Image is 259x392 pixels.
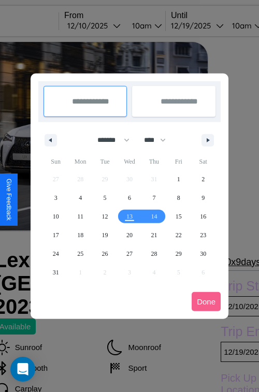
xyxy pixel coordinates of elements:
[200,226,206,244] span: 23
[117,226,141,244] button: 20
[166,153,191,170] span: Fri
[117,244,141,263] button: 27
[176,244,182,263] span: 29
[104,188,107,207] span: 5
[166,244,191,263] button: 29
[68,244,92,263] button: 25
[44,188,68,207] button: 3
[192,292,221,311] button: Done
[68,207,92,226] button: 11
[191,207,215,226] button: 16
[202,170,205,188] span: 2
[151,226,157,244] span: 21
[166,170,191,188] button: 1
[117,188,141,207] button: 6
[77,207,83,226] span: 11
[142,244,166,263] button: 28
[191,226,215,244] button: 23
[177,170,180,188] span: 1
[53,263,59,282] span: 31
[152,188,155,207] span: 7
[191,188,215,207] button: 9
[44,153,68,170] span: Sun
[44,244,68,263] button: 24
[191,244,215,263] button: 30
[53,207,59,226] span: 10
[77,226,83,244] span: 18
[126,207,133,226] span: 13
[93,226,117,244] button: 19
[128,188,131,207] span: 6
[53,226,59,244] span: 17
[102,244,108,263] span: 26
[44,207,68,226] button: 10
[151,207,157,226] span: 14
[44,226,68,244] button: 17
[77,244,83,263] span: 25
[166,188,191,207] button: 8
[54,188,57,207] span: 3
[191,170,215,188] button: 2
[142,188,166,207] button: 7
[166,207,191,226] button: 15
[79,188,82,207] span: 4
[117,207,141,226] button: 13
[53,244,59,263] span: 24
[93,244,117,263] button: 26
[117,153,141,170] span: Wed
[142,153,166,170] span: Thu
[44,263,68,282] button: 31
[200,207,206,226] span: 16
[93,153,117,170] span: Tue
[10,357,35,382] div: Open Intercom Messenger
[93,188,117,207] button: 5
[68,188,92,207] button: 4
[68,153,92,170] span: Mon
[191,153,215,170] span: Sat
[5,179,12,221] div: Give Feedback
[68,226,92,244] button: 18
[126,226,133,244] span: 20
[176,226,182,244] span: 22
[93,207,117,226] button: 12
[142,226,166,244] button: 21
[176,207,182,226] span: 15
[166,226,191,244] button: 22
[202,188,205,207] span: 9
[177,188,180,207] span: 8
[126,244,133,263] span: 27
[102,207,108,226] span: 12
[102,226,108,244] span: 19
[142,207,166,226] button: 14
[200,244,206,263] span: 30
[151,244,157,263] span: 28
